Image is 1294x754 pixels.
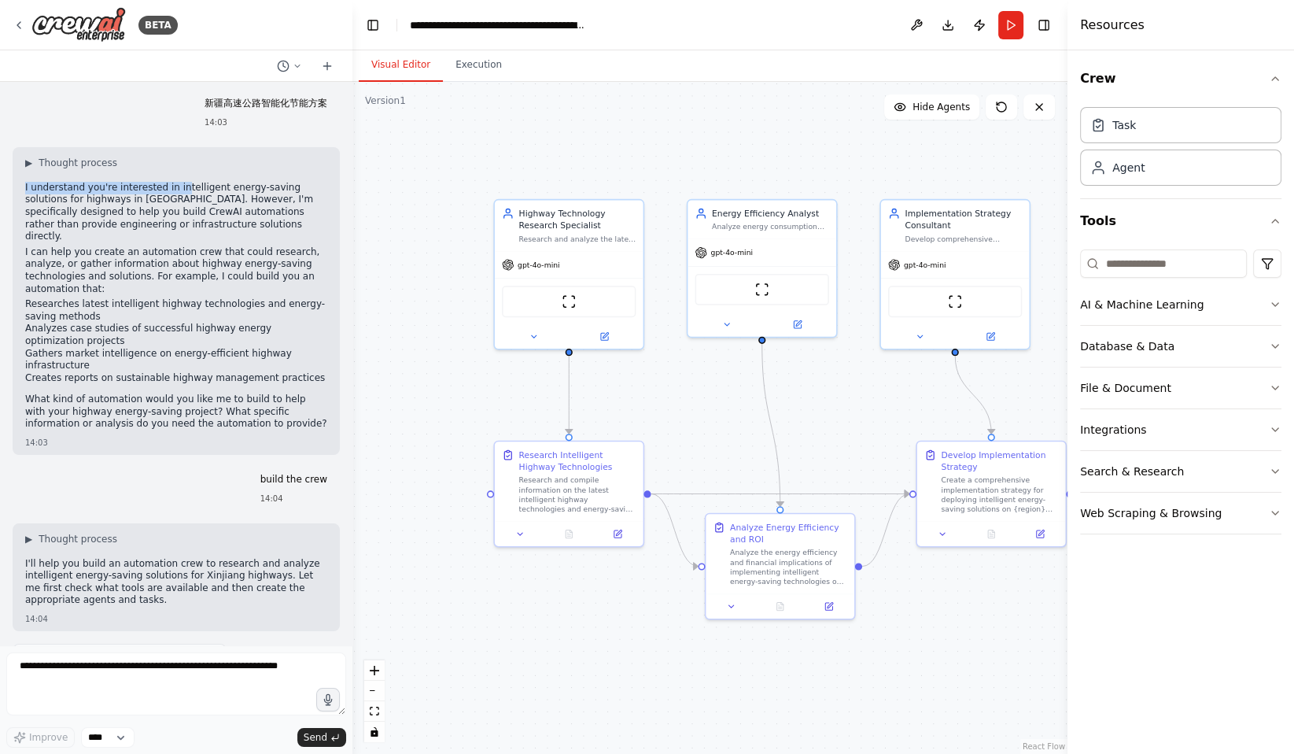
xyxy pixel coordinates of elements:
[1080,297,1204,312] div: AI & Machine Learning
[364,681,385,701] button: zoom out
[518,260,560,269] span: gpt-4o-mini
[260,474,327,486] p: build the crew
[1080,505,1222,521] div: Web Scraping & Browsing
[905,208,1022,232] div: Implementation Strategy Consultant
[730,521,847,545] div: Analyze Energy Efficiency and ROI
[941,475,1058,514] div: Create a comprehensive implementation strategy for deploying intelligent energy-saving solutions ...
[31,7,126,43] img: Logo
[651,488,699,572] g: Edge from d9f04a22-77c6-467d-ab91-56eac95454a4 to c1350d20-9f34-4ba1-a9ad-353f79952341
[519,449,636,473] div: Research Intelligent Highway Technologies
[364,722,385,742] button: toggle interactivity
[1080,451,1281,492] button: Search & Research
[949,356,997,434] g: Edge from f15dffd7-3afe-4760-826d-cac2a68f07db to cadcb6d4-0dee-49fe-9137-35fe3a92b89b
[862,488,909,572] g: Edge from c1350d20-9f34-4ba1-a9ad-353f79952341 to cadcb6d4-0dee-49fe-9137-35fe3a92b89b
[1080,57,1281,101] button: Crew
[1023,742,1065,751] a: React Flow attribution
[25,246,327,295] p: I can help you create an automation crew that could research, analyze, or gather information abou...
[138,16,178,35] div: BETA
[260,493,327,505] div: 14:04
[25,298,327,323] li: Researches latest intelligent highway technologies and energy-saving methods
[966,527,1017,541] button: No output available
[25,558,327,607] p: I'll help you build an automation crew to research and analyze intelligent energy-saving solution...
[1080,243,1281,547] div: Tools
[297,728,346,747] button: Send
[25,157,117,169] button: ▶Thought process
[1080,326,1281,367] button: Database & Data
[519,234,636,243] div: Research and analyze the latest intelligent highway technologies and energy-saving solutions spec...
[25,613,327,625] div: 14:04
[563,356,575,434] g: Edge from 73d061b8-cae4-4f87-afbd-cf16cc5729d8 to d9f04a22-77c6-467d-ab91-56eac95454a4
[562,294,576,309] img: ScrapeWebsiteTool
[544,527,595,541] button: No output available
[1080,199,1281,243] button: Tools
[443,49,514,82] button: Execution
[1080,380,1171,396] div: File & Document
[651,488,909,500] g: Edge from d9f04a22-77c6-467d-ab91-56eac95454a4 to cadcb6d4-0dee-49fe-9137-35fe3a92b89b
[1080,409,1281,450] button: Integrations
[912,101,970,113] span: Hide Agents
[1080,368,1281,408] button: File & Document
[1080,101,1281,198] div: Crew
[1112,160,1145,176] div: Agent
[359,49,443,82] button: Visual Editor
[756,344,786,507] g: Edge from be23c75a-af74-451c-8b96-2d3c46af026a to c1350d20-9f34-4ba1-a9ad-353f79952341
[1080,284,1281,325] button: AI & Machine Learning
[364,660,385,681] button: zoom in
[754,599,806,613] button: No output available
[916,441,1067,548] div: Develop Implementation StrategyCreate a comprehensive implementation strategy for deploying intel...
[25,533,117,545] button: ▶Thought process
[25,437,327,449] div: 14:03
[1080,493,1281,534] button: Web Scraping & Browsing
[315,57,340,76] button: Start a new chat
[730,548,847,586] div: Analyze the energy efficiency and financial implications of implementing intelligent energy-savin...
[879,199,1030,350] div: Implementation Strategy ConsultantDevelop comprehensive implementation strategies and action plan...
[493,441,644,548] div: Research Intelligent Highway TechnologiesResearch and compile information on the latest intellige...
[597,527,639,541] button: Open in side panel
[39,157,117,169] span: Thought process
[687,199,838,338] div: Energy Efficiency AnalystAnalyze energy consumption patterns and cost-benefit scenarios for imple...
[710,248,753,257] span: gpt-4o-mini
[365,94,406,107] div: Version 1
[410,17,587,33] nav: breadcrumb
[364,660,385,742] div: React Flow controls
[205,98,327,110] p: 新疆高速公路智能化节能方案
[25,372,327,385] li: Creates reports on sustainable highway management practices
[205,116,327,128] div: 14:03
[957,329,1025,343] button: Open in side panel
[884,94,979,120] button: Hide Agents
[25,348,327,372] li: Gathers market intelligence on energy-efficient highway infrastructure
[1080,422,1146,438] div: Integrations
[754,283,769,297] img: ScrapeWebsiteTool
[316,688,340,711] button: Click to speak your automation idea
[29,731,68,744] span: Improve
[519,208,636,232] div: Highway Technology Research Specialist
[712,208,829,220] div: Energy Efficiency Analyst
[948,294,962,309] img: ScrapeWebsiteTool
[6,727,75,748] button: Improve
[1033,14,1055,36] button: Hide right sidebar
[904,260,946,269] span: gpt-4o-mini
[905,234,1022,243] div: Develop comprehensive implementation strategies and action plans for deploying intelligent energy...
[1080,464,1184,479] div: Search & Research
[1080,16,1145,35] h4: Resources
[1019,527,1061,541] button: Open in side panel
[570,329,639,343] button: Open in side panel
[705,513,856,620] div: Analyze Energy Efficiency and ROIAnalyze the energy efficiency and financial implications of impl...
[364,701,385,722] button: fit view
[25,533,32,545] span: ▶
[39,533,117,545] span: Thought process
[763,317,831,331] button: Open in side panel
[1080,338,1174,354] div: Database & Data
[25,323,327,347] li: Analyzes case studies of successful highway energy optimization projects
[25,157,32,169] span: ▶
[304,731,327,744] span: Send
[25,394,327,431] p: What kind of automation would you like me to build to help with your highway energy-saving projec...
[941,449,1058,473] div: Develop Implementation Strategy
[271,57,308,76] button: Switch to previous chat
[493,199,644,350] div: Highway Technology Research SpecialistResearch and analyze the latest intelligent highway technol...
[519,475,636,514] div: Research and compile information on the latest intelligent highway technologies and energy-saving...
[808,599,850,613] button: Open in side panel
[712,222,829,231] div: Analyze energy consumption patterns and cost-benefit scenarios for implementing intelligent energ...
[362,14,384,36] button: Hide left sidebar
[25,182,327,243] p: I understand you're interested in intelligent energy-saving solutions for highways in [GEOGRAPHIC...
